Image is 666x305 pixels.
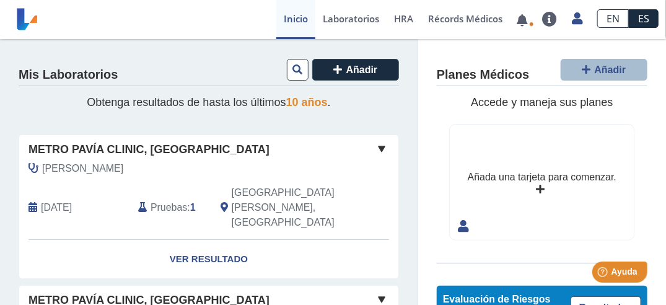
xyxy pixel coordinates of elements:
[87,96,330,108] span: Obtenga resultados de hasta los últimos .
[151,200,187,215] span: Pruebas
[597,9,629,28] a: EN
[42,161,123,176] span: Sobrino, Elias
[312,59,399,81] button: Añadir
[19,68,118,82] h4: Mis Laboratorios
[561,59,647,81] button: Añadir
[556,257,652,291] iframe: Help widget launcher
[286,96,328,108] span: 10 años
[28,141,269,158] span: Metro Pavía Clinic, [GEOGRAPHIC_DATA]
[471,96,613,108] span: Accede y maneja sus planes
[595,64,626,75] span: Añadir
[629,9,659,28] a: ES
[394,12,413,25] span: HRA
[190,202,196,213] b: 1
[41,200,72,215] span: 2025-10-14
[129,185,211,230] div: :
[437,68,529,82] h4: Planes Médicos
[468,170,616,185] div: Añada una tarjeta para comenzar.
[346,64,378,75] span: Añadir
[232,185,339,230] span: San Juan, PR
[19,240,398,279] a: Ver Resultado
